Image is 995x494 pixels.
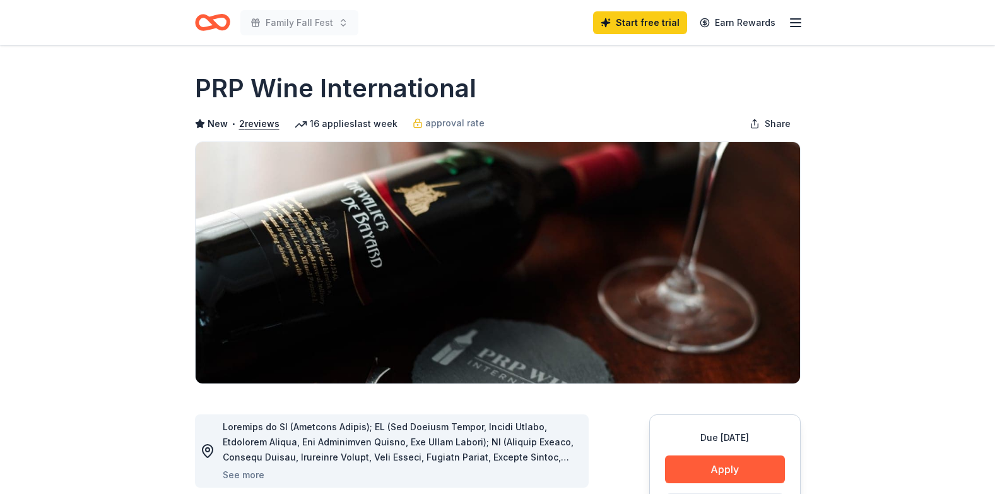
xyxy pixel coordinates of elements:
span: Share [765,116,791,131]
button: 2reviews [239,116,280,131]
span: • [231,119,235,129]
div: Due [DATE] [665,430,785,445]
a: Start free trial [593,11,687,34]
img: Image for PRP Wine International [196,142,800,383]
span: New [208,116,228,131]
button: Share [739,111,801,136]
span: Family Fall Fest [266,15,333,30]
span: approval rate [425,116,485,131]
button: Apply [665,455,785,483]
h1: PRP Wine International [195,71,476,106]
div: 16 applies last week [295,116,397,131]
a: Home [195,8,230,37]
button: Family Fall Fest [240,10,358,35]
a: approval rate [413,116,485,131]
a: Earn Rewards [692,11,783,34]
button: See more [223,467,264,483]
